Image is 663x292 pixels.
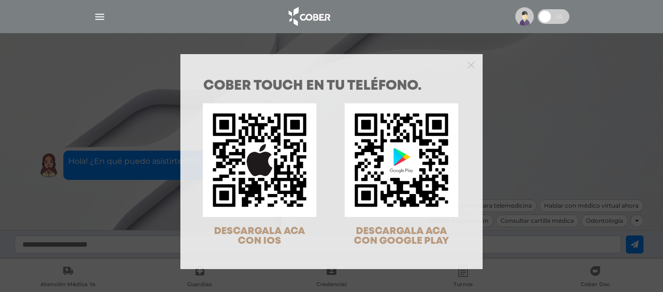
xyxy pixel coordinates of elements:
h1: COBER TOUCH en tu teléfono. [203,79,460,93]
img: qr-code [203,103,316,217]
img: qr-code [345,103,458,217]
span: DESCARGALA ACA CON IOS [214,227,305,246]
span: DESCARGALA ACA CON GOOGLE PLAY [354,227,449,246]
button: Close [468,60,475,69]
